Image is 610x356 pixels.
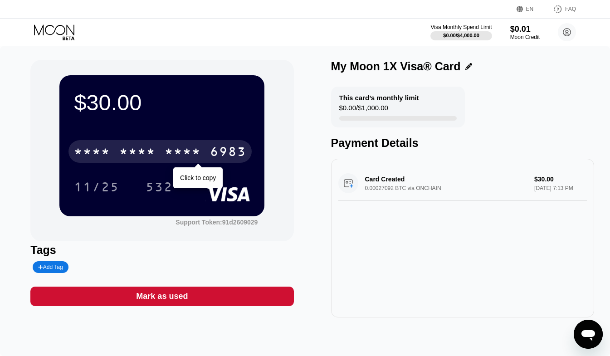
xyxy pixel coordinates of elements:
[331,60,461,73] div: My Moon 1X Visa® Card
[33,261,68,273] div: Add Tag
[74,181,119,195] div: 11/25
[510,24,540,40] div: $0.01Moon Credit
[544,5,576,14] div: FAQ
[517,5,544,14] div: EN
[210,146,246,160] div: 6983
[30,244,293,257] div: Tags
[74,90,250,115] div: $30.00
[136,291,188,302] div: Mark as used
[443,33,479,38] div: $0.00 / $4,000.00
[146,181,173,195] div: 532
[176,219,258,226] div: Support Token: 91d2609029
[38,264,63,270] div: Add Tag
[176,219,258,226] div: Support Token:91d2609029
[139,176,180,198] div: 532
[430,24,492,30] div: Visa Monthly Spend Limit
[526,6,534,12] div: EN
[510,34,540,40] div: Moon Credit
[565,6,576,12] div: FAQ
[430,24,492,40] div: Visa Monthly Spend Limit$0.00/$4,000.00
[339,104,388,116] div: $0.00 / $1,000.00
[574,320,603,349] iframe: Button to launch messaging window
[180,174,216,181] div: Click to copy
[339,94,419,102] div: This card’s monthly limit
[30,287,293,306] div: Mark as used
[67,176,126,198] div: 11/25
[331,137,594,150] div: Payment Details
[510,24,540,34] div: $0.01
